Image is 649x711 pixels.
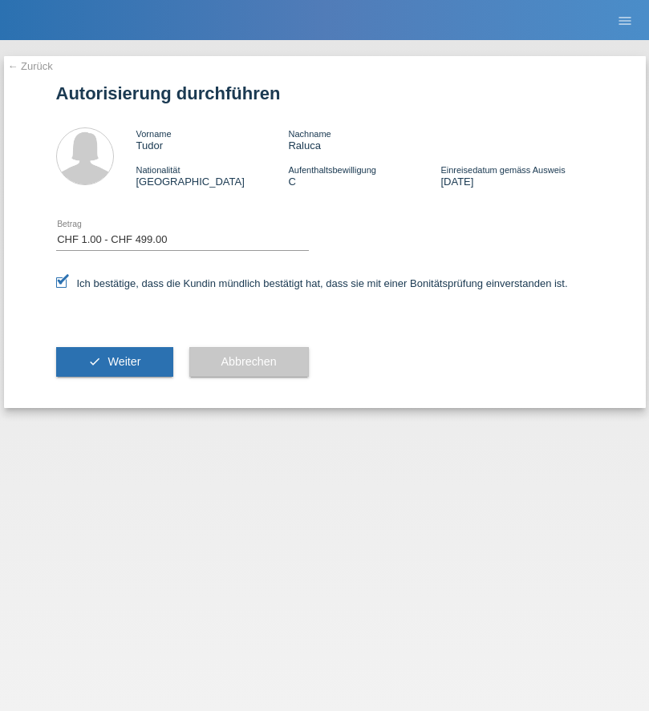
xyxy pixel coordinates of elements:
button: check Weiter [56,347,173,378]
span: Aufenthaltsbewilligung [288,165,375,175]
h1: Autorisierung durchführen [56,83,594,103]
span: Einreisedatum gemäss Ausweis [440,165,565,175]
div: Tudor [136,127,289,151]
div: [GEOGRAPHIC_DATA] [136,164,289,188]
a: menu [609,15,641,25]
span: Weiter [107,355,140,368]
i: menu [617,13,633,29]
a: ← Zurück [8,60,53,72]
span: Nationalität [136,165,181,175]
label: Ich bestätige, dass die Kundin mündlich bestätigt hat, dass sie mit einer Bonitätsprüfung einvers... [56,277,568,289]
div: C [288,164,440,188]
span: Nachname [288,129,331,139]
span: Abbrechen [221,355,277,368]
i: check [88,355,101,368]
div: [DATE] [440,164,593,188]
span: Vorname [136,129,172,139]
button: Abbrechen [189,347,309,378]
div: Raluca [288,127,440,151]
